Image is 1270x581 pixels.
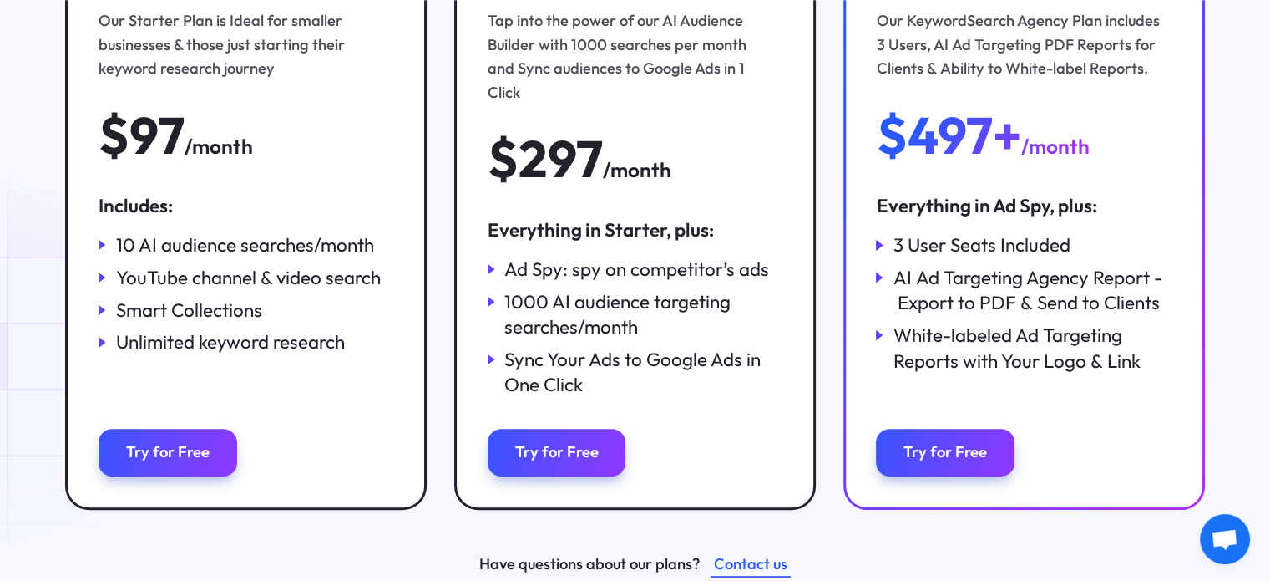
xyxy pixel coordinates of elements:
a: Try for Free [876,429,1014,477]
div: Our Starter Plan is Ideal for smaller businesses & those just starting their keyword research jou... [99,9,385,81]
div: $497+ [876,109,1020,163]
a: 打開聊天 [1200,514,1250,564]
div: 1000 AI audience targeting searches/month [504,289,782,340]
div: Smart Collections [116,298,262,324]
div: Everything in Starter, plus: [488,217,782,243]
div: 10 AI audience searches/month [116,232,374,258]
div: /month [1020,130,1089,162]
div: Unlimited keyword research [116,329,345,355]
div: White-labeled Ad Targeting Reports with Your Logo & Link [893,323,1171,374]
div: /month [603,154,671,186]
div: Tap into the power of our AI Audience Builder with 1000 searches per month and Sync audiences to ... [488,9,774,105]
div: Try for Free [126,443,210,462]
div: Have questions about our plans? [479,553,700,577]
a: Contact us [711,551,791,578]
a: Try for Free [488,429,625,477]
div: Everything in Ad Spy, plus: [876,193,1171,219]
div: Includes: [99,193,393,219]
div: Ad Spy: spy on competitor’s ads [504,257,769,283]
div: 3 User Seats Included [893,232,1070,258]
div: Try for Free [903,443,987,462]
div: Try for Free [514,443,598,462]
div: $97 [99,109,185,163]
div: Contact us [714,553,787,577]
div: AI Ad Targeting Agency Report - Export to PDF & Send to Clients [893,265,1171,316]
a: Try for Free [99,429,236,477]
div: /month [185,130,253,162]
div: $297 [488,132,603,186]
div: Our KeywordSearch Agency Plan includes 3 Users, AI Ad Targeting PDF Reports for Clients & Ability... [876,9,1162,81]
div: YouTube channel & video search [116,265,381,291]
div: Sync Your Ads to Google Ads in One Click [504,347,782,398]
